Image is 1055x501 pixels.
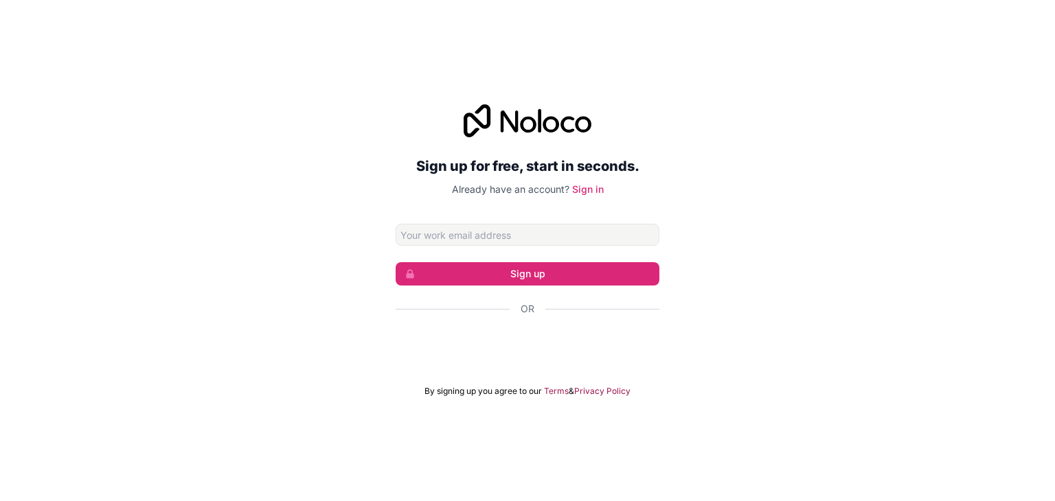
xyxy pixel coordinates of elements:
span: By signing up you agree to our [424,386,542,397]
span: Or [521,302,534,316]
button: Sign up [396,262,659,286]
a: Sign in [572,183,604,195]
a: Privacy Policy [574,386,631,397]
span: & [569,386,574,397]
span: Already have an account? [452,183,569,195]
h2: Sign up for free, start in seconds. [396,154,659,178]
input: Email address [396,224,659,246]
a: Terms [544,386,569,397]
